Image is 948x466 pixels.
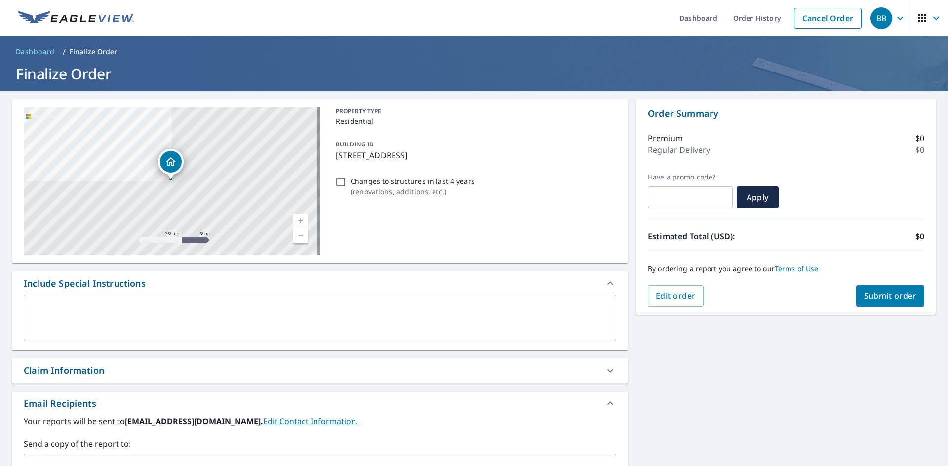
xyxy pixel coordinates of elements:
[63,46,66,58] li: /
[648,264,924,273] p: By ordering a report you agree to our
[12,44,936,60] nav: breadcrumb
[18,11,134,26] img: EV Logo
[648,285,704,307] button: Edit order
[864,290,917,301] span: Submit order
[870,7,892,29] div: BB
[648,144,710,156] p: Regular Delivery
[293,228,308,243] a: Current Level 17, Zoom Out
[648,107,924,120] p: Order Summary
[24,415,616,427] label: Your reports will be sent to
[856,285,925,307] button: Submit order
[158,149,184,179] div: Dropped pin, building 1, Residential property, 11136 W St Omaha, NE 68137
[12,392,628,415] div: Email Recipients
[648,132,683,144] p: Premium
[648,230,786,242] p: Estimated Total (USD):
[737,186,779,208] button: Apply
[351,186,474,197] p: ( renovations, additions, etc. )
[293,214,308,228] a: Current Level 17, Zoom In
[915,144,924,156] p: $0
[70,47,118,57] p: Finalize Order
[915,230,924,242] p: $0
[915,132,924,144] p: $0
[16,47,55,57] span: Dashboard
[336,107,612,116] p: PROPERTY TYPE
[125,416,263,427] b: [EMAIL_ADDRESS][DOMAIN_NAME].
[24,397,96,410] div: Email Recipients
[12,358,628,383] div: Claim Information
[745,192,771,203] span: Apply
[648,173,733,181] label: Have a promo code?
[12,64,936,84] h1: Finalize Order
[24,438,616,450] label: Send a copy of the report to:
[336,140,374,148] p: BUILDING ID
[351,176,474,186] p: Changes to structures in last 4 years
[24,277,146,290] div: Include Special Instructions
[12,44,59,60] a: Dashboard
[263,416,358,427] a: EditContactInfo
[12,271,628,295] div: Include Special Instructions
[24,364,104,377] div: Claim Information
[794,8,862,29] a: Cancel Order
[336,116,612,126] p: Residential
[656,290,696,301] span: Edit order
[775,264,819,273] a: Terms of Use
[336,149,612,161] p: [STREET_ADDRESS]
